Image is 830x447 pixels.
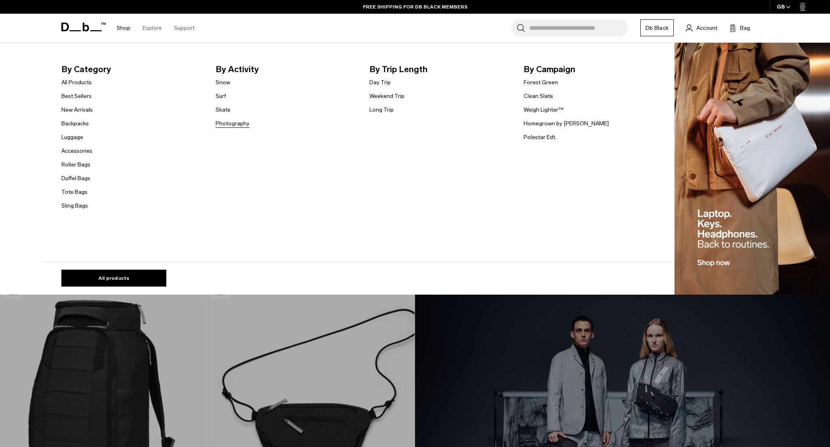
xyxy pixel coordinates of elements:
a: Polestar Edt. [524,133,556,141]
span: By Activity [216,63,357,76]
a: Snow [216,78,230,87]
a: Roller Bags [61,160,90,169]
span: By Category [61,63,203,76]
span: By Campaign [524,63,665,76]
a: Tote Bags [61,188,88,196]
a: Account [686,23,717,33]
a: All products [61,270,166,287]
a: Accessories [61,147,92,155]
a: Luggage [61,133,83,141]
a: Homegrown by [PERSON_NAME] [524,119,609,128]
nav: Main Navigation [111,14,201,42]
a: Sling Bags [61,202,88,210]
a: All Products [61,78,92,87]
button: Bag [729,23,750,33]
a: Duffel Bags [61,174,90,183]
a: Surf [216,92,226,100]
a: Forest Green [524,78,558,87]
a: Clean Slate [524,92,553,100]
a: Db Black [640,19,674,36]
span: By Trip Length [369,63,511,76]
a: New Arrivals [61,106,93,114]
a: Weigh Lighter™ [524,106,564,114]
a: Photography [216,119,249,128]
a: Weekend Trip [369,92,405,100]
a: Support [174,14,195,42]
a: Long Trip [369,106,394,114]
a: Shop [117,14,130,42]
a: Best Sellers [61,92,92,100]
a: Backpacks [61,119,89,128]
a: FREE SHIPPING FOR DB BLACK MEMBERS [363,3,467,10]
span: Account [696,24,717,32]
a: Explore [143,14,162,42]
span: Bag [740,24,750,32]
img: Db [675,43,830,295]
a: Day Trip [369,78,391,87]
a: Skate [216,106,231,114]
